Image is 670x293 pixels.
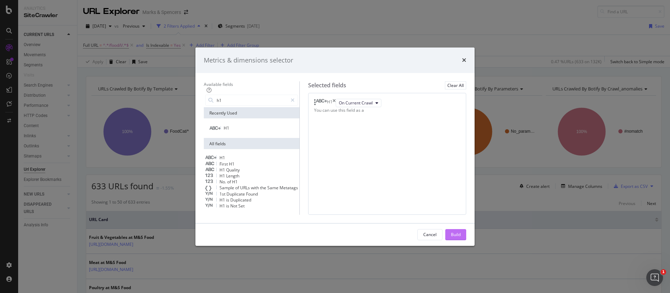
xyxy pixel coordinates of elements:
[230,197,251,203] span: Duplicated
[336,99,381,107] button: On Current Crawl
[235,185,240,191] span: of
[246,191,258,197] span: Found
[308,81,346,89] div: Selected fields
[224,125,229,131] span: H1
[195,47,475,246] div: modal
[226,197,230,203] span: is
[333,99,336,107] div: times
[219,167,226,173] span: H1
[314,107,460,113] div: You can use this field as a
[204,81,299,87] div: Available fields
[219,161,229,167] span: First
[219,203,226,209] span: H1
[219,197,226,203] span: H1
[661,269,666,275] span: 1
[219,155,225,161] span: H1
[227,179,232,185] span: of
[423,232,437,237] div: Cancel
[451,232,461,237] div: Build
[204,56,293,65] div: Metrics & dimensions selector
[226,173,239,179] span: Length
[230,203,238,209] span: Not
[226,167,240,173] span: Quality
[219,173,226,179] span: H1
[226,203,230,209] span: is
[226,191,246,197] span: Duplicate
[240,185,251,191] span: URLs
[219,185,235,191] span: Sample
[229,161,234,167] span: H1
[280,185,298,191] span: Metatags
[327,99,333,107] div: H1
[204,107,299,118] div: Recently Used
[251,185,260,191] span: with
[646,269,663,286] iframe: Intercom live chat
[339,100,373,106] span: On Current Crawl
[260,185,267,191] span: the
[219,191,226,197] span: 1st
[445,229,466,240] button: Build
[417,229,442,240] button: Cancel
[204,138,299,149] div: All fields
[216,95,288,105] input: Search by field name
[314,99,460,107] div: H1timesOn Current Crawl
[219,179,227,185] span: No.
[238,203,245,209] span: Set
[232,179,238,185] span: H1
[267,185,280,191] span: Same
[445,81,466,89] button: Clear All
[447,82,464,88] div: Clear All
[462,56,466,65] div: times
